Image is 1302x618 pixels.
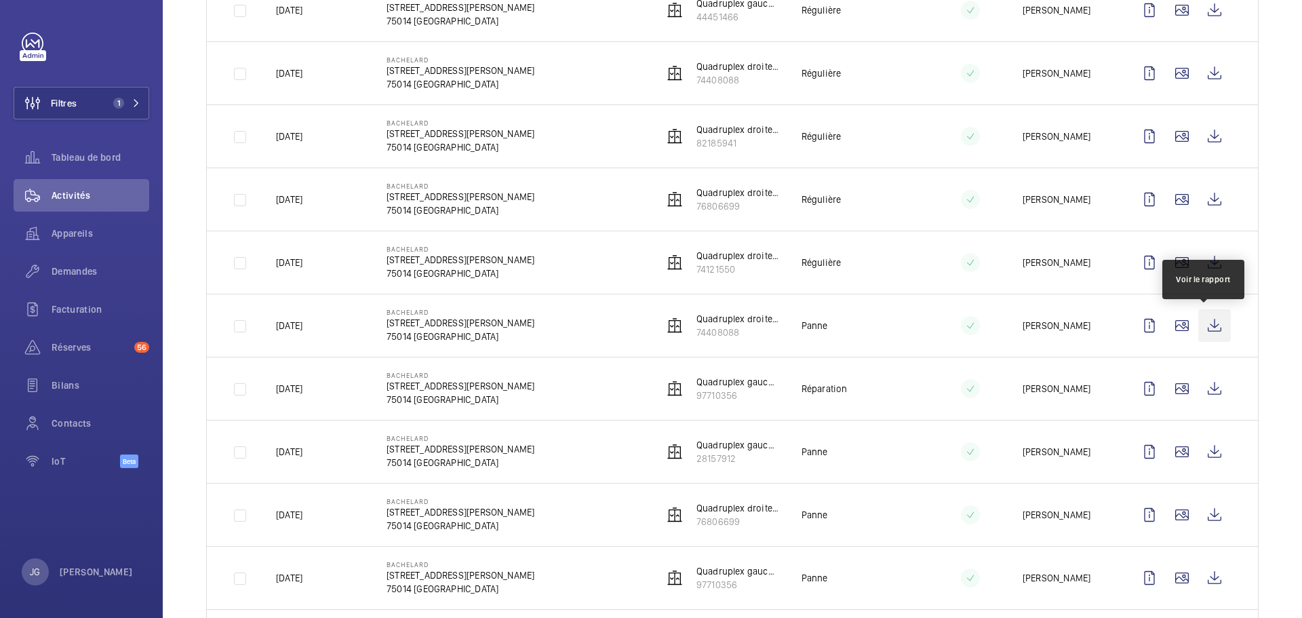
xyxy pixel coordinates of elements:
p: Quadruplex droite bleu foncé [696,501,780,515]
p: Panne [802,319,828,332]
p: [STREET_ADDRESS][PERSON_NAME] [387,442,534,456]
p: Quadruplex gauche bleu ciel [696,438,780,452]
p: 75014 [GEOGRAPHIC_DATA] [387,582,534,596]
p: 97710356 [696,578,780,592]
p: [DATE] [276,66,302,80]
p: 75014 [GEOGRAPHIC_DATA] [387,456,534,469]
p: Panne [802,508,828,522]
p: [PERSON_NAME] [1023,508,1090,522]
p: Régulière [802,3,842,17]
p: Bachelard [387,119,534,127]
p: [DATE] [276,130,302,143]
p: [PERSON_NAME] [1023,382,1090,395]
span: 56 [134,342,149,353]
button: Filtres1 [14,87,149,119]
p: Quadruplex droite jaune [696,312,780,326]
p: [DATE] [276,3,302,17]
p: [DATE] [276,571,302,585]
img: elevator.svg [667,254,683,271]
p: 75014 [GEOGRAPHIC_DATA] [387,77,534,91]
img: elevator.svg [667,2,683,18]
p: [PERSON_NAME] [1023,319,1090,332]
p: [DATE] [276,319,302,332]
img: elevator.svg [667,507,683,523]
p: Panne [802,445,828,459]
span: Activités [52,189,149,202]
img: elevator.svg [667,317,683,334]
p: 75014 [GEOGRAPHIC_DATA] [387,204,534,217]
p: 76806699 [696,515,780,528]
p: [STREET_ADDRESS][PERSON_NAME] [387,253,534,267]
p: Bachelard [387,560,534,568]
p: 76806699 [696,199,780,213]
p: 82185941 [696,136,780,150]
p: [PERSON_NAME] [1023,3,1090,17]
p: Quadruplex droite rouge [696,249,780,263]
p: [STREET_ADDRESS][PERSON_NAME] [387,190,534,204]
p: [DATE] [276,256,302,269]
p: [STREET_ADDRESS][PERSON_NAME] [387,127,534,140]
p: 75014 [GEOGRAPHIC_DATA] [387,267,534,280]
div: Voir le rapport [1176,273,1231,286]
p: [STREET_ADDRESS][PERSON_NAME] [387,568,534,582]
p: 74408088 [696,326,780,339]
span: Facturation [52,303,149,316]
p: [PERSON_NAME] [1023,256,1090,269]
p: [STREET_ADDRESS][PERSON_NAME] [387,64,534,77]
p: [PERSON_NAME] [1023,66,1090,80]
span: Filtres [51,96,77,110]
p: Bachelard [387,434,534,442]
p: [STREET_ADDRESS][PERSON_NAME] [387,1,534,14]
p: [DATE] [276,382,302,395]
p: [DATE] [276,193,302,206]
span: 1 [113,98,124,109]
p: [STREET_ADDRESS][PERSON_NAME] [387,316,534,330]
p: Réparation [802,382,848,395]
p: Régulière [802,130,842,143]
p: Panne [802,571,828,585]
p: 44451466 [696,10,780,24]
p: [PERSON_NAME] [1023,130,1090,143]
p: 75014 [GEOGRAPHIC_DATA] [387,519,534,533]
p: 75014 [GEOGRAPHIC_DATA] [387,140,534,154]
p: [STREET_ADDRESS][PERSON_NAME] [387,379,534,393]
p: 74121550 [696,263,780,276]
p: Bachelard [387,308,534,316]
span: Demandes [52,265,149,278]
img: elevator.svg [667,570,683,586]
span: Réserves [52,341,129,354]
p: [PERSON_NAME] [60,565,133,579]
p: 74408088 [696,73,780,87]
p: 75014 [GEOGRAPHIC_DATA] [387,393,534,406]
p: Régulière [802,193,842,206]
p: [PERSON_NAME] [1023,193,1090,206]
p: Bachelard [387,497,534,505]
p: Quadruplex gauche jaune [696,564,780,578]
p: [DATE] [276,508,302,522]
p: Régulière [802,256,842,269]
p: JG [30,565,40,579]
img: elevator.svg [667,381,683,397]
p: Quadruplex droite bleu foncé [696,186,780,199]
p: 28157912 [696,452,780,465]
img: elevator.svg [667,128,683,144]
span: Beta [120,455,138,468]
p: Quadruplex droite jaune [696,60,780,73]
p: Quadruplex gauche jaune [696,375,780,389]
p: Quadruplex droite bleu ciel [696,123,780,136]
p: 75014 [GEOGRAPHIC_DATA] [387,330,534,343]
span: Tableau de bord [52,151,149,164]
span: Contacts [52,417,149,430]
p: Bachelard [387,371,534,379]
img: elevator.svg [667,65,683,81]
p: Bachelard [387,56,534,64]
span: Appareils [52,227,149,240]
p: [DATE] [276,445,302,459]
img: elevator.svg [667,444,683,460]
p: Bachelard [387,182,534,190]
p: [PERSON_NAME] [1023,445,1090,459]
p: [PERSON_NAME] [1023,571,1090,585]
p: 75014 [GEOGRAPHIC_DATA] [387,14,534,28]
p: [STREET_ADDRESS][PERSON_NAME] [387,505,534,519]
img: elevator.svg [667,191,683,208]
